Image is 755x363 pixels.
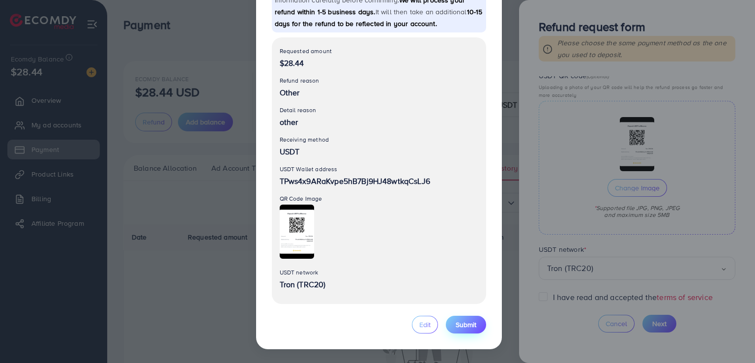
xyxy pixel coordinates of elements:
[412,316,438,333] button: Edit
[280,205,314,259] img: Preview Image
[280,57,478,69] p: $28.44
[280,146,478,157] p: USDT
[280,163,478,175] p: USDT Wallet address
[280,193,478,205] p: QR Code Image
[280,75,478,87] p: Refund reason
[280,267,478,278] p: USDT network
[280,87,478,98] p: Other
[280,278,478,290] p: Tron (TRC20)
[275,7,483,29] span: 10-15 days for the refund to be reflected in your account.
[419,320,431,330] span: Edit
[456,320,476,330] span: Submit
[280,175,478,187] p: TPws4x9ARaKvpe5hB7Bj9HJ48wtkqCsLJ6
[280,45,478,57] p: Requested amount
[280,116,478,128] p: other
[713,319,748,356] iframe: Chat
[280,134,478,146] p: Receiving method
[446,316,486,333] button: Submit
[280,104,478,116] p: Detail reason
